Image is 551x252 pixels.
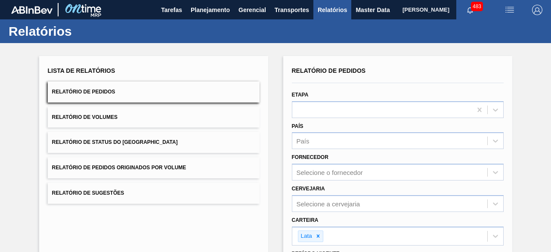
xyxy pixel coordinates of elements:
[275,5,309,15] span: Transportes
[456,4,484,16] button: Notificações
[292,92,309,98] label: Etapa
[48,157,260,178] button: Relatório de Pedidos Originados por Volume
[297,200,360,207] div: Selecione a cervejaria
[292,217,319,223] label: Carteira
[11,6,53,14] img: TNhmsLtSVTkK8tSr43FrP2fwEKptu5GPRR3wAAAABJRU5ErkJggg==
[9,26,161,36] h1: Relatórios
[238,5,266,15] span: Gerencial
[292,123,303,129] label: País
[52,139,178,145] span: Relatório de Status do [GEOGRAPHIC_DATA]
[505,5,515,15] img: userActions
[191,5,230,15] span: Planejamento
[292,67,366,74] span: Relatório de Pedidos
[318,5,347,15] span: Relatórios
[161,5,182,15] span: Tarefas
[292,154,328,160] label: Fornecedor
[52,190,124,196] span: Relatório de Sugestões
[48,81,260,103] button: Relatório de Pedidos
[52,114,118,120] span: Relatório de Volumes
[292,186,325,192] label: Cervejaria
[48,132,260,153] button: Relatório de Status do [GEOGRAPHIC_DATA]
[532,5,542,15] img: Logout
[48,67,115,74] span: Lista de Relatórios
[52,89,115,95] span: Relatório de Pedidos
[356,5,390,15] span: Master Data
[52,165,186,171] span: Relatório de Pedidos Originados por Volume
[48,183,260,204] button: Relatório de Sugestões
[297,137,310,145] div: País
[471,2,483,11] span: 483
[48,107,260,128] button: Relatório de Volumes
[297,169,363,176] div: Selecione o fornecedor
[298,231,313,242] div: Lata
